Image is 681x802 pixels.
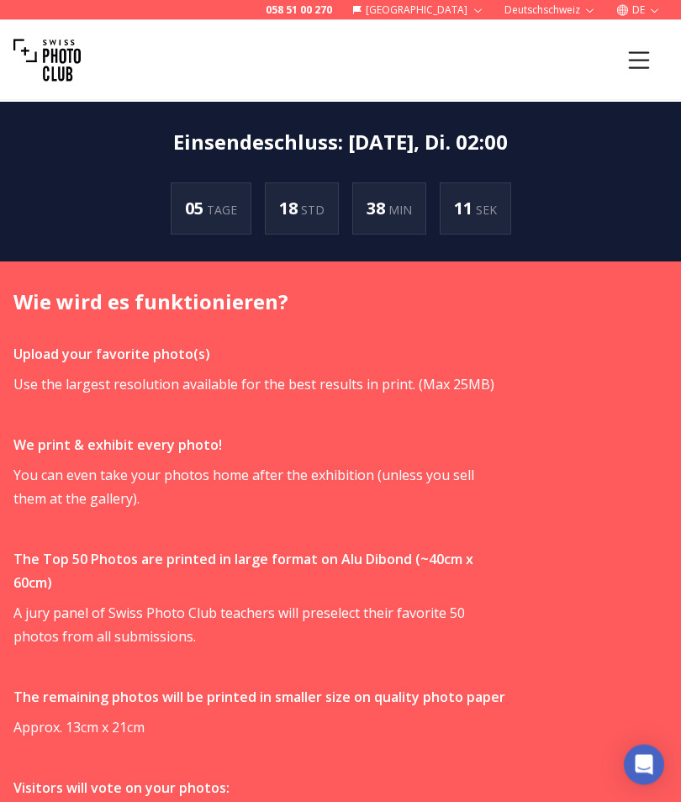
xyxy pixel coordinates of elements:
strong: The remaining photos will be printed in smaller size on quality photo paper [13,689,505,707]
button: Menu [610,32,668,89]
p: Use the largest resolution available for the best results in print. (Max 25MB) [13,373,505,397]
span: 11 [454,198,476,220]
img: Swiss photo club [13,27,81,94]
span: 18 [279,198,301,220]
span: 05 [185,198,207,220]
p: A jury panel of Swiss Photo Club teachers will preselect their favorite 50 photos from all submis... [13,602,505,649]
strong: Upload your favorite photo(s) [13,346,210,364]
span: SEK [476,203,497,219]
span: STD [301,203,325,219]
strong: Visitors will vote on your photos: [13,779,230,798]
span: MIN [388,203,412,219]
strong: The Top 50 Photos are printed in large format on Alu Dibond (~40cm x 60cm) [13,551,473,593]
span: TAGE [207,203,237,219]
a: 058 51 00 270 [266,3,332,17]
span: 38 [367,198,388,220]
p: Approx. 13cm x 21cm [13,716,505,740]
p: You can even take your photos home after the exhibition (unless you sell them at the gallery). [13,464,505,511]
h2: Wie wird es funktionieren? [13,289,668,316]
strong: We print & exhibit every photo! [13,436,222,455]
div: Open Intercom Messenger [624,745,664,785]
h2: Einsendeschluss : [DATE], Di. 02:00 [173,129,508,156]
